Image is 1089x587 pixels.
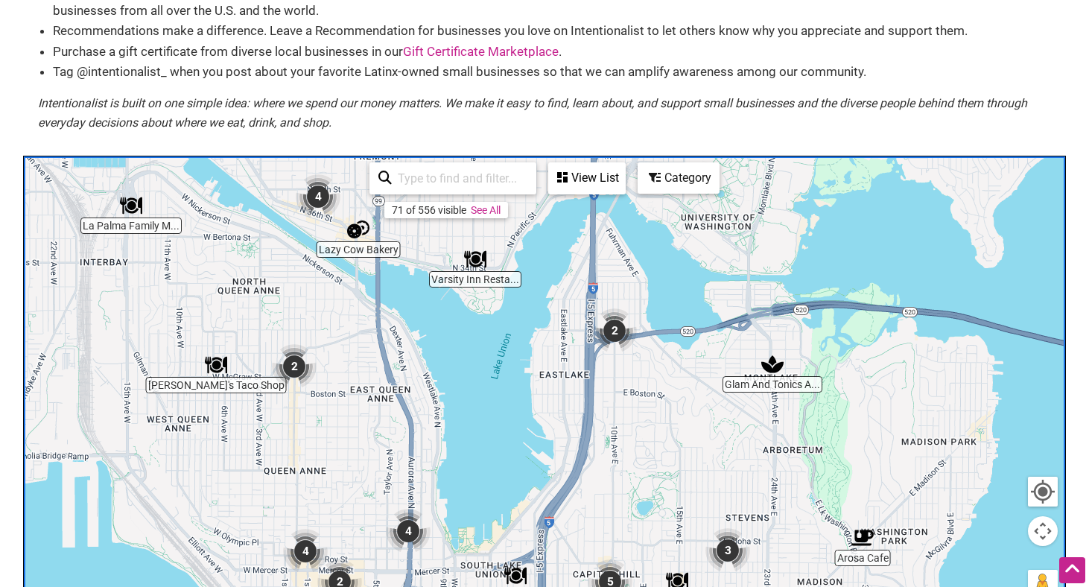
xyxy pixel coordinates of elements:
[272,344,317,389] div: 2
[550,164,624,192] div: View List
[120,194,142,217] div: La Palma Family Mexican Restaurant
[639,164,718,192] div: Category
[53,21,1051,41] li: Recommendations make a difference. Leave a Recommendation for businesses you love on Intentionali...
[1028,516,1058,546] button: Map camera controls
[53,42,1051,62] li: Purchase a gift certificate from diverse local businesses in our .
[761,353,784,375] div: Glam And Tonics AVEDA Hair Salon
[283,529,328,574] div: 4
[347,218,369,241] div: Lazy Cow Bakery
[392,204,466,216] div: 71 of 556 visible
[38,96,1027,130] em: Intentionalist is built on one simple idea: where we spend our money matters. We make it easy to ...
[638,162,720,194] div: Filter by category
[592,308,637,353] div: 2
[705,528,750,573] div: 3
[392,164,527,193] input: Type to find and filter...
[205,354,227,376] div: Malena's Taco Shop
[851,527,874,549] div: Arosa Cafe
[471,204,501,216] a: See All
[296,174,340,219] div: 4
[369,162,536,194] div: Type to search and filter
[53,62,1051,82] li: Tag @intentionalist_ when you post about your favorite Latinx-owned small businesses so that we c...
[464,248,486,270] div: Varsity Inn Restaurant
[403,44,559,59] a: Gift Certificate Marketplace
[1059,557,1085,583] div: Scroll Back to Top
[504,565,527,587] div: Flair Taco Taqueria
[548,162,626,194] div: See a list of the visible businesses
[1028,477,1058,507] button: Your Location
[386,509,431,553] div: 4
